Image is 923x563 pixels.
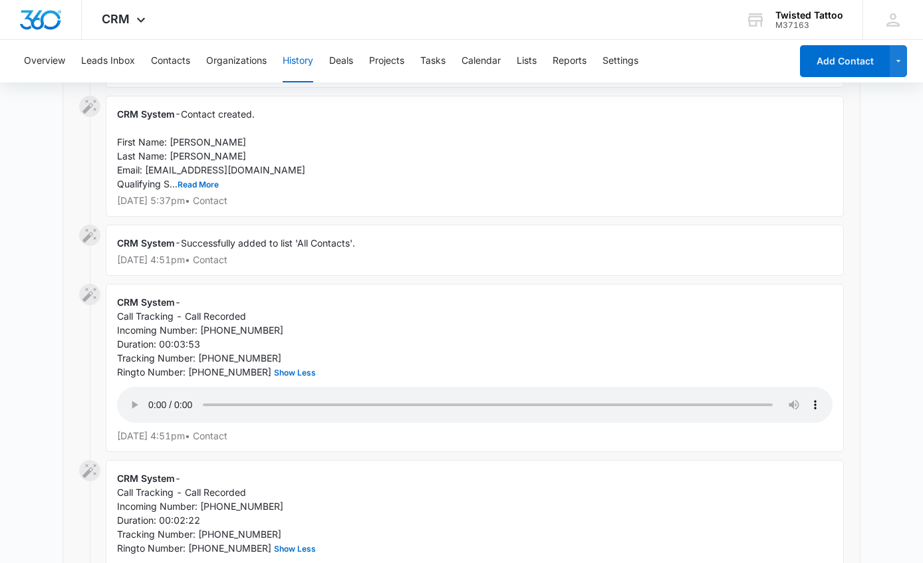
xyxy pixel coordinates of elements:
[117,108,305,189] span: Contact created. First Name: [PERSON_NAME] Last Name: [PERSON_NAME] Email: [EMAIL_ADDRESS][DOMAIN...
[102,12,130,26] span: CRM
[81,40,135,82] button: Leads Inbox
[117,487,319,554] span: Call Tracking - Call Recorded Incoming Number: [PHONE_NUMBER] Duration: 00:02:22 Tracking Number:...
[106,284,844,452] div: -
[117,296,175,308] span: CRM System
[283,40,313,82] button: History
[117,310,319,378] span: Call Tracking - Call Recorded Incoming Number: [PHONE_NUMBER] Duration: 00:03:53 Tracking Number:...
[206,40,267,82] button: Organizations
[117,255,833,265] p: [DATE] 4:51pm • Contact
[106,225,844,276] div: -
[117,473,175,484] span: CRM System
[602,40,638,82] button: Settings
[24,40,65,82] button: Overview
[553,40,587,82] button: Reports
[420,40,446,82] button: Tasks
[517,40,537,82] button: Lists
[461,40,501,82] button: Calendar
[117,431,833,441] p: [DATE] 4:51pm • Contact
[800,45,890,77] button: Add Contact
[329,40,353,82] button: Deals
[117,237,175,249] span: CRM System
[178,181,219,189] button: Read More
[117,108,175,120] span: CRM System
[181,237,355,249] span: Successfully added to list 'All Contacts'.
[106,96,844,217] div: -
[117,387,833,423] audio: Your browser does not support the audio tag.
[117,196,833,205] p: [DATE] 5:37pm • Contact
[775,10,843,21] div: account name
[369,40,404,82] button: Projects
[271,545,319,553] button: Show Less
[151,40,190,82] button: Contacts
[271,369,319,377] button: Show Less
[775,21,843,30] div: account id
